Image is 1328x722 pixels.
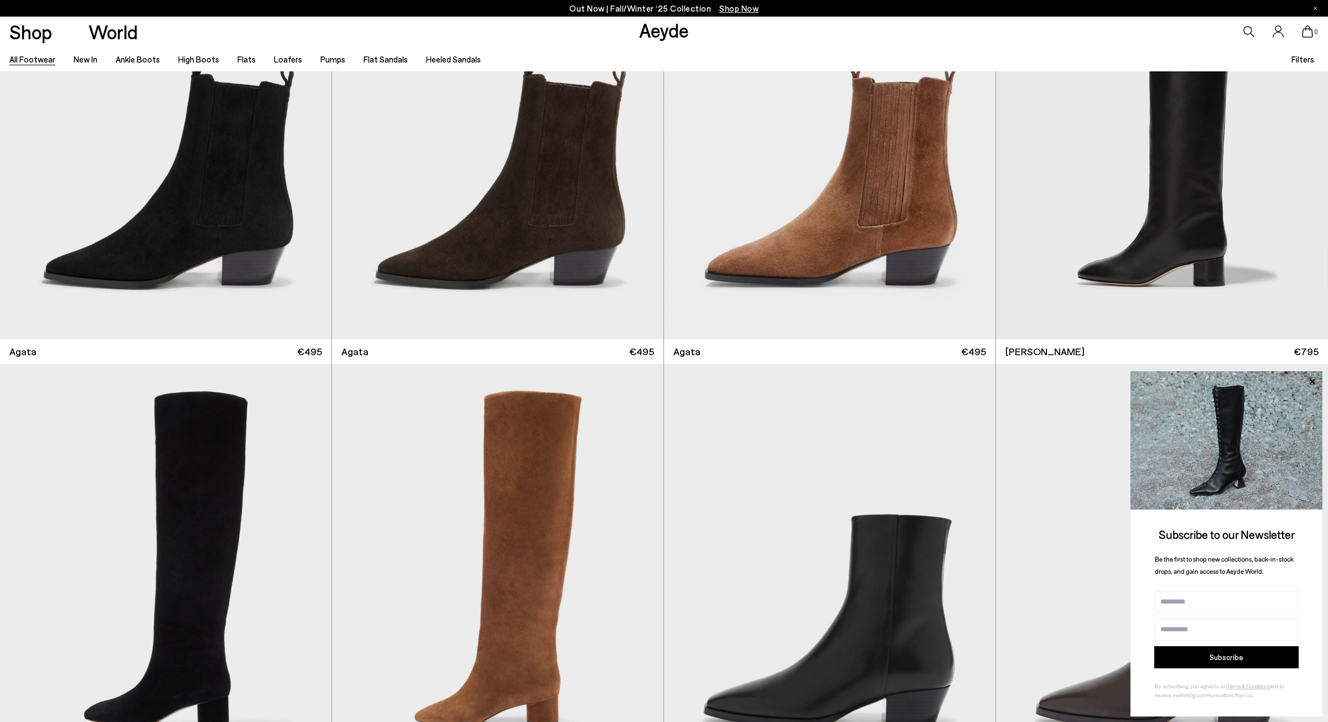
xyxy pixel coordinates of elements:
[297,345,322,359] span: €495
[569,2,759,15] p: Out Now | Fall/Winter ‘25 Collection
[1155,683,1227,689] span: By subscribing, you agree to our
[1005,345,1085,359] span: [PERSON_NAME]
[1302,25,1313,38] a: 0
[1294,345,1319,359] span: €795
[178,54,219,64] a: High Boots
[74,54,97,64] a: New In
[341,345,369,359] span: Agata
[961,345,986,359] span: €495
[1130,371,1322,510] img: 2a6287a1333c9a56320fd6e7b3c4a9a9.jpg
[1291,54,1314,64] span: Filters
[9,22,52,41] a: Shop
[1227,683,1270,689] a: Terms & Conditions
[1159,527,1295,541] span: Subscribe to our Newsletter
[629,345,654,359] span: €495
[1154,646,1299,668] button: Subscribe
[332,339,663,364] a: Agata €495
[237,54,256,64] a: Flats
[364,54,408,64] a: Flat Sandals
[116,54,160,64] a: Ankle Boots
[719,3,759,13] span: Navigate to /collections/new-in
[664,339,995,364] a: Agata €495
[274,54,302,64] a: Loafers
[89,22,138,41] a: World
[320,54,345,64] a: Pumps
[673,345,701,359] span: Agata
[996,339,1328,364] a: [PERSON_NAME] €795
[1155,555,1294,575] span: Be the first to shop new collections, back-in-stock drops, and gain access to Aeyde World.
[9,345,37,359] span: Agata
[9,54,55,64] a: All Footwear
[1313,29,1319,35] span: 0
[426,54,481,64] a: Heeled Sandals
[639,18,689,41] a: Aeyde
